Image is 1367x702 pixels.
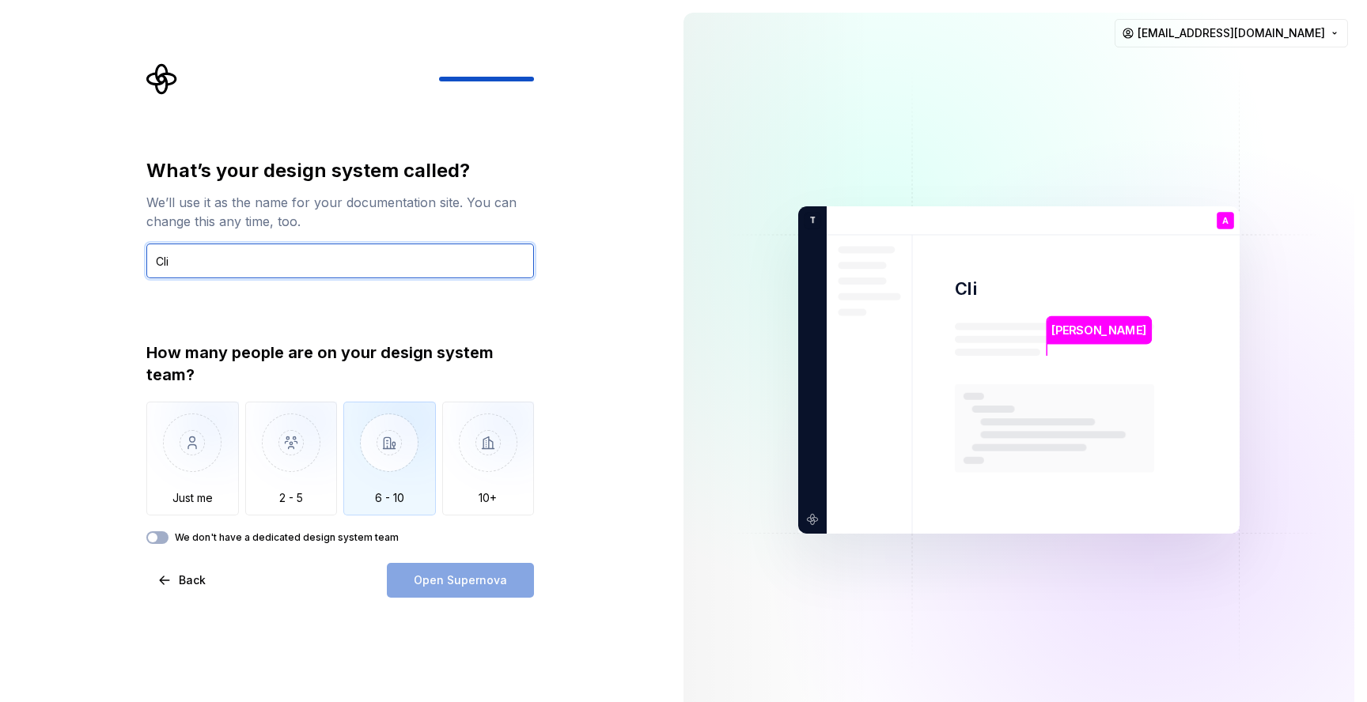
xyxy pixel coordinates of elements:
[146,158,534,183] div: What’s your design system called?
[955,277,978,300] p: Cli
[1115,19,1348,47] button: [EMAIL_ADDRESS][DOMAIN_NAME]
[1051,322,1146,339] p: [PERSON_NAME]
[146,563,219,598] button: Back
[146,63,178,95] svg: Supernova Logo
[146,342,534,386] div: How many people are on your design system team?
[179,572,206,588] span: Back
[1138,25,1325,41] span: [EMAIL_ADDRESS][DOMAIN_NAME]
[175,531,399,544] label: We don't have a dedicated design system team
[146,243,534,278] input: Design system name
[1222,217,1229,225] p: A
[804,213,816,228] p: T
[146,193,534,231] div: We’ll use it as the name for your documentation site. You can change this any time, too.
